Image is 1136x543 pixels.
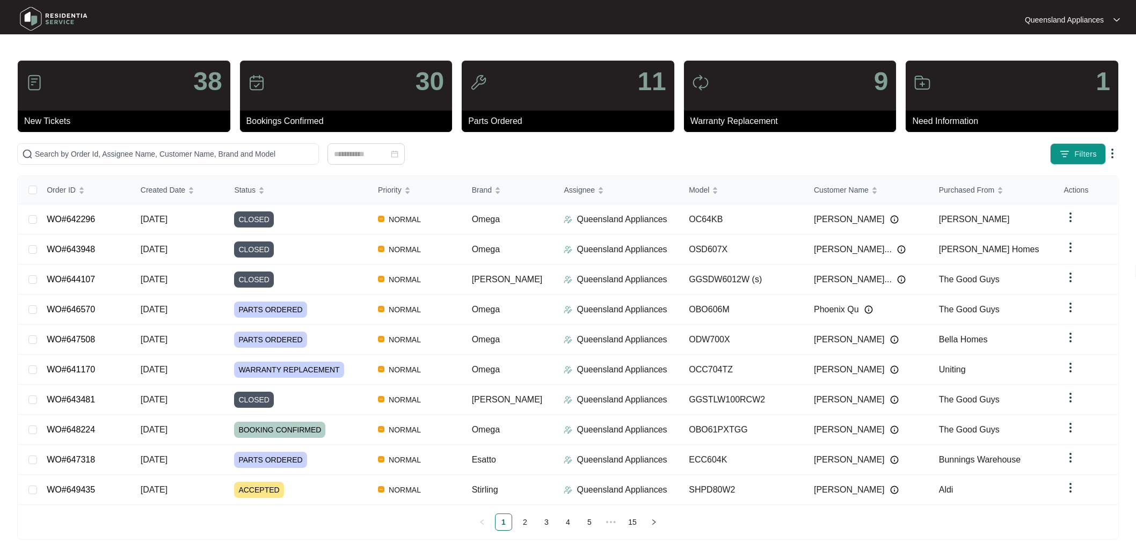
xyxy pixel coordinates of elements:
span: [DATE] [141,455,168,464]
th: Purchased From [930,176,1055,204]
span: PARTS ORDERED [234,302,307,318]
span: The Good Guys [939,275,1000,284]
span: left [479,519,485,525]
th: Customer Name [805,176,930,204]
img: dropdown arrow [1106,147,1119,160]
li: 5 [581,513,598,531]
td: SHPD80W2 [680,475,805,505]
span: [DATE] [141,305,168,314]
p: Bookings Confirmed [246,115,453,128]
a: WO#644107 [47,275,95,284]
span: Phoenix Qu [814,303,859,316]
span: NORMAL [384,303,425,316]
span: PARTS ORDERED [234,452,307,468]
span: [PERSON_NAME] Homes [939,245,1039,254]
p: Queensland Appliances [577,363,667,376]
span: NORMAL [384,423,425,436]
img: Assigner Icon [564,365,572,374]
p: Need Information [912,115,1118,128]
li: 3 [538,513,555,531]
img: Vercel Logo [378,306,384,312]
span: [PERSON_NAME] [814,453,885,466]
span: NORMAL [384,213,425,226]
img: Info icon [890,395,899,404]
img: Info icon [897,275,906,284]
span: [DATE] [141,245,168,254]
th: Created Date [132,176,226,204]
img: Info icon [890,365,899,374]
p: Queensland Appliances [577,243,667,256]
li: 15 [624,513,641,531]
a: WO#647318 [47,455,95,464]
li: Previous Page [474,513,491,531]
span: NORMAL [384,393,425,406]
img: dropdown arrow [1064,391,1077,404]
span: CLOSED [234,271,274,288]
span: [PERSON_NAME] [472,395,543,404]
span: [PERSON_NAME] [814,393,885,406]
img: Info icon [890,335,899,344]
span: Order ID [47,184,76,196]
li: Next 5 Pages [602,513,620,531]
p: Warranty Replacement [690,115,897,128]
img: icon [470,74,487,91]
td: OSD607X [680,234,805,265]
td: ECC604K [680,445,805,475]
span: NORMAL [384,243,425,256]
span: [PERSON_NAME] [814,213,885,226]
li: 2 [516,513,534,531]
img: search-icon [22,149,33,159]
span: Omega [472,365,500,374]
p: Queensland Appliances [1025,14,1104,25]
span: [PERSON_NAME]... [814,273,892,286]
p: New Tickets [24,115,230,128]
span: [DATE] [141,365,168,374]
span: [DATE] [141,275,168,284]
span: Brand [472,184,492,196]
img: Info icon [890,486,899,494]
input: Search by Order Id, Assignee Name, Customer Name, Brand and Model [35,148,314,160]
p: 30 [416,69,444,94]
span: [PERSON_NAME] [472,275,543,284]
p: 9 [874,69,889,94]
img: Info icon [890,425,899,434]
img: Vercel Logo [378,216,384,222]
span: [PERSON_NAME] [939,215,1010,224]
img: Assigner Icon [564,486,572,494]
span: [PERSON_NAME] [814,423,885,436]
a: 1 [496,514,512,530]
img: dropdown arrow [1064,421,1077,434]
img: Assigner Icon [564,335,572,344]
span: Stirling [472,485,498,494]
img: dropdown arrow [1064,331,1077,344]
span: ACCEPTED [234,482,283,498]
span: Bella Homes [939,335,988,344]
img: dropdown arrow [1064,481,1077,494]
span: Bunnings Warehouse [939,455,1021,464]
a: WO#643481 [47,395,95,404]
a: WO#643948 [47,245,95,254]
td: OCC704TZ [680,355,805,385]
button: left [474,513,491,531]
img: Assigner Icon [564,245,572,254]
a: 15 [624,514,640,530]
img: Vercel Logo [378,276,384,282]
span: [PERSON_NAME] [814,363,885,376]
span: NORMAL [384,453,425,466]
img: Assigner Icon [564,275,572,284]
th: Actions [1055,176,1118,204]
img: dropdown arrow [1064,211,1077,224]
p: 1 [1096,69,1110,94]
td: GGSDW6012W (s) [680,265,805,295]
img: residentia service logo [16,3,91,35]
img: filter icon [1059,149,1070,159]
span: [PERSON_NAME] [814,483,885,496]
a: WO#641170 [47,365,95,374]
p: 38 [193,69,222,94]
span: NORMAL [384,333,425,346]
span: CLOSED [234,211,274,228]
img: Assigner Icon [564,215,572,224]
a: 5 [581,514,598,530]
th: Order ID [38,176,132,204]
img: dropdown arrow [1113,17,1120,23]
